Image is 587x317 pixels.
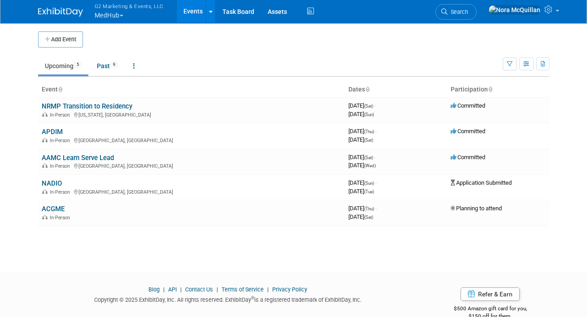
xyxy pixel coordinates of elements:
span: [DATE] [348,205,377,212]
span: [DATE] [348,162,376,169]
sup: ® [251,295,254,300]
a: Sort by Event Name [58,86,62,93]
span: | [178,286,184,293]
span: [DATE] [348,102,376,109]
span: [DATE] [348,188,374,195]
a: Upcoming5 [38,57,88,74]
span: - [374,102,376,109]
span: [DATE] [348,154,376,161]
img: In-Person Event [42,112,48,117]
span: (Tue) [364,189,374,194]
span: (Sun) [364,112,374,117]
a: Blog [148,286,160,293]
span: [DATE] [348,136,373,143]
span: (Wed) [364,163,376,168]
a: Privacy Policy [272,286,307,293]
a: NRMP Transition to Residency [42,102,132,110]
span: 5 [74,61,82,68]
th: Dates [345,82,447,97]
a: Search [435,4,477,20]
span: - [375,128,377,135]
span: (Thu) [364,206,374,211]
span: | [265,286,271,293]
a: Refer & Earn [461,287,520,301]
span: | [214,286,220,293]
a: Sort by Participation Type [488,86,492,93]
div: [US_STATE], [GEOGRAPHIC_DATA] [42,111,341,118]
img: In-Person Event [42,163,48,168]
button: Add Event [38,31,83,48]
span: - [375,179,377,186]
th: Participation [447,82,549,97]
span: Application Submitted [451,179,512,186]
a: ACGME [42,205,65,213]
span: 9 [110,61,118,68]
span: [DATE] [348,111,374,117]
span: (Sat) [364,138,373,143]
a: Terms of Service [222,286,264,293]
a: API [168,286,177,293]
a: NADIO [42,179,62,187]
div: [GEOGRAPHIC_DATA], [GEOGRAPHIC_DATA] [42,136,341,143]
span: Planning to attend [451,205,502,212]
img: ExhibitDay [38,8,83,17]
img: In-Person Event [42,215,48,219]
img: In-Person Event [42,138,48,142]
span: Committed [451,154,485,161]
span: In-Person [50,163,73,169]
span: - [374,154,376,161]
a: APDIM [42,128,63,136]
img: Nora McQuillan [488,5,541,15]
a: Contact Us [185,286,213,293]
div: Copyright © 2025 ExhibitDay, Inc. All rights reserved. ExhibitDay is a registered trademark of Ex... [38,294,418,304]
span: In-Person [50,189,73,195]
span: - [375,205,377,212]
span: [DATE] [348,128,377,135]
span: (Sat) [364,155,373,160]
div: [GEOGRAPHIC_DATA], [GEOGRAPHIC_DATA] [42,162,341,169]
span: (Sun) [364,181,374,186]
span: Search [448,9,468,15]
span: In-Person [50,112,73,118]
a: AAMC Learn Serve Lead [42,154,114,162]
div: [GEOGRAPHIC_DATA], [GEOGRAPHIC_DATA] [42,188,341,195]
span: Committed [451,102,485,109]
span: G2 Marketing & Events, LLC [95,1,164,11]
span: In-Person [50,215,73,221]
span: (Sat) [364,104,373,109]
span: In-Person [50,138,73,143]
span: [DATE] [348,213,373,220]
span: (Sat) [364,215,373,220]
a: Sort by Start Date [365,86,370,93]
span: Committed [451,128,485,135]
span: [DATE] [348,179,377,186]
span: (Thu) [364,129,374,134]
img: In-Person Event [42,189,48,194]
span: | [161,286,167,293]
th: Event [38,82,345,97]
a: Past9 [90,57,125,74]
